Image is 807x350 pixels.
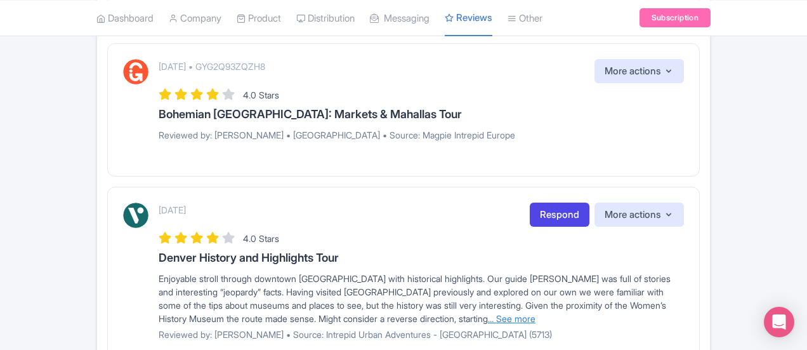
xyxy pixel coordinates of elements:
[123,203,148,228] img: Viator Logo
[169,1,221,36] a: Company
[508,1,542,36] a: Other
[123,59,148,84] img: GetYourGuide Logo
[530,203,589,227] a: Respond
[159,60,265,73] p: [DATE] • GYG2Q93ZQZH8
[243,233,279,244] span: 4.0 Stars
[159,328,684,341] p: Reviewed by: [PERSON_NAME] • Source: Intrepid Urban Adventures - [GEOGRAPHIC_DATA] (5713)
[237,1,281,36] a: Product
[159,203,186,217] p: [DATE]
[640,8,711,27] a: Subscription
[370,1,430,36] a: Messaging
[96,1,154,36] a: Dashboard
[159,108,684,121] h3: Bohemian [GEOGRAPHIC_DATA]: Markets & Mahallas Tour
[594,59,684,84] button: More actions
[764,307,794,337] div: Open Intercom Messenger
[488,313,535,324] a: ... See more
[296,1,355,36] a: Distribution
[159,272,684,325] div: Enjoyable stroll through downtown [GEOGRAPHIC_DATA] with historical highlights. Our guide [PERSON...
[594,203,684,227] button: More actions
[159,252,684,264] h3: Denver History and Highlights Tour
[243,90,279,100] span: 4.0 Stars
[159,128,684,142] p: Reviewed by: [PERSON_NAME] • [GEOGRAPHIC_DATA] • Source: Magpie Intrepid Europe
